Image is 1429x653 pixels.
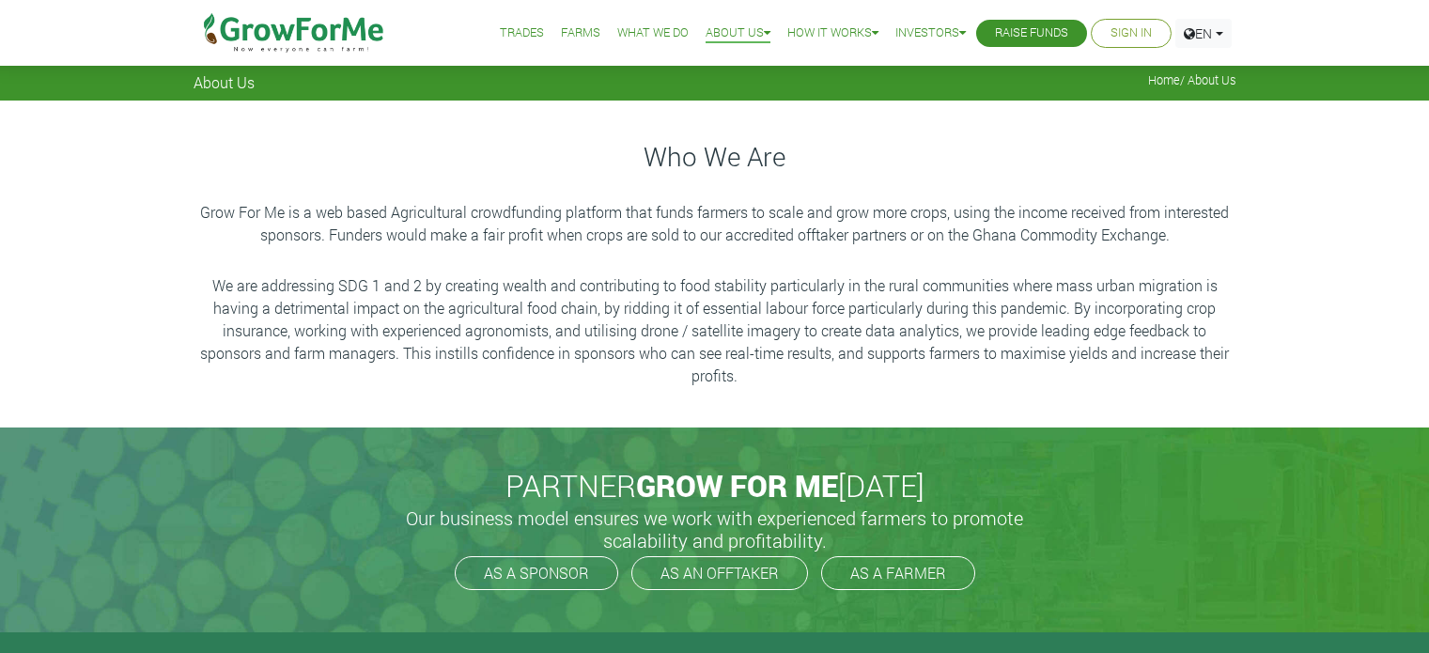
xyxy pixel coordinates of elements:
[386,506,1044,552] h5: Our business model ensures we work with experienced farmers to promote scalability and profitabil...
[895,23,966,43] a: Investors
[500,23,544,43] a: Trades
[821,556,975,590] a: AS A FARMER
[631,556,808,590] a: AS AN OFFTAKER
[787,23,878,43] a: How it Works
[636,465,838,505] span: GROW FOR ME
[1111,23,1152,43] a: Sign In
[561,23,600,43] a: Farms
[1175,19,1232,48] a: EN
[201,468,1229,504] h2: PARTNER [DATE]
[455,556,618,590] a: AS A SPONSOR
[995,23,1068,43] a: Raise Funds
[196,141,1234,173] h3: Who We Are
[617,23,689,43] a: What We Do
[1148,73,1236,87] span: / About Us
[194,73,255,91] span: About Us
[706,23,770,43] a: About Us
[196,201,1234,246] p: Grow For Me is a web based Agricultural crowdfunding platform that funds farmers to scale and gro...
[196,274,1234,387] p: We are addressing SDG 1 and 2 by creating wealth and contributing to food stability particularly ...
[1148,72,1180,87] a: Home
